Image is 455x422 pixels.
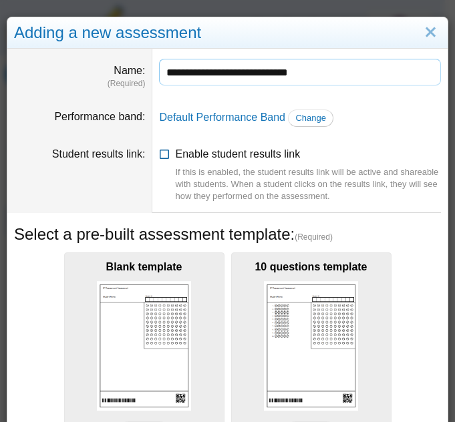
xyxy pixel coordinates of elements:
[255,261,367,272] b: 10 questions template
[114,65,145,76] label: Name
[7,17,448,49] div: Adding a new assessment
[295,113,326,123] span: Change
[14,223,441,246] h5: Select a pre-built assessment template:
[159,112,285,123] a: Default Performance Band
[54,111,145,122] label: Performance band
[52,148,146,160] label: Student results link
[175,166,441,203] div: If this is enabled, the student results link will be active and shareable with students. When a s...
[106,261,182,272] b: Blank template
[295,232,333,243] span: (Required)
[288,110,333,127] a: Change
[97,281,192,410] img: scan_sheet_blank.png
[264,281,359,410] img: scan_sheet_10_questions.png
[420,21,441,44] a: Close
[14,78,145,89] dfn: (Required)
[175,148,441,202] span: Enable student results link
